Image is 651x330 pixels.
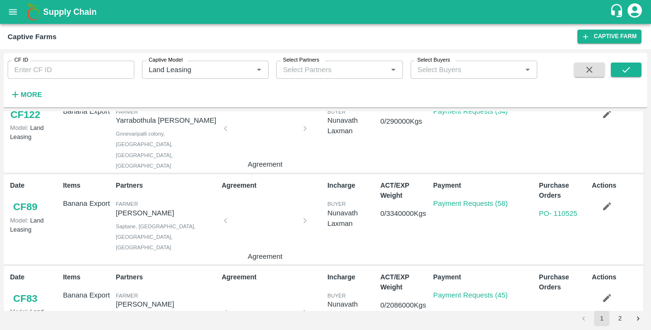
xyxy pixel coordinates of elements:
[63,290,112,300] p: Banana Export
[63,181,112,191] p: Items
[10,198,41,215] a: CF89
[279,64,372,76] input: Select Partners
[116,109,138,115] span: Farmer
[21,91,42,98] strong: More
[10,181,59,191] p: Date
[592,272,641,282] p: Actions
[327,115,377,137] div: Nunavath Laxman
[380,300,430,310] p: 0 / 2086000 Kgs
[222,272,324,282] p: Agreement
[626,2,643,22] div: account of current user
[327,293,346,298] span: buyer
[539,210,577,217] a: PO- 110525
[594,311,609,326] button: page 1
[10,124,28,131] span: Model:
[380,181,430,201] p: ACT/EXP Weight
[10,123,59,141] p: Land Leasing
[592,181,641,191] p: Actions
[116,115,217,126] p: Yarrabothula [PERSON_NAME]
[433,291,508,299] a: Payment Requests (45)
[327,109,346,115] span: buyer
[149,56,183,64] label: Captive Model
[63,198,112,209] p: Banana Export
[116,224,195,251] span: Saptane, [GEOGRAPHIC_DATA], [GEOGRAPHIC_DATA], [GEOGRAPHIC_DATA]
[539,272,588,292] p: Purchase Orders
[253,64,265,76] button: Open
[116,299,217,320] p: [PERSON_NAME] [PERSON_NAME]
[433,272,535,282] p: Payment
[229,251,301,262] p: Agreement
[433,200,508,207] a: Payment Requests (58)
[116,208,217,218] p: [PERSON_NAME]
[10,217,28,224] span: Model:
[222,181,324,191] p: Agreement
[327,208,377,229] div: Nunavath Laxman
[539,181,588,201] p: Purchase Orders
[2,1,24,23] button: open drawer
[387,64,400,76] button: Open
[327,299,377,320] div: Nunavath Laxman
[327,201,346,207] span: buyer
[8,86,44,103] button: More
[630,311,646,326] button: Go to next page
[116,201,138,207] span: Farmer
[63,106,112,117] p: Banana Export
[116,272,217,282] p: Partners
[283,56,319,64] label: Select Partners
[380,272,430,292] p: ACT/EXP Weight
[8,31,56,43] div: Captive Farms
[413,64,506,76] input: Select Buyers
[612,311,628,326] button: Go to page 2
[380,208,430,219] p: 0 / 3340000 Kgs
[14,56,28,64] label: CF ID
[24,2,43,21] img: logo
[10,308,28,315] span: Model:
[10,290,41,307] a: CF83
[433,107,508,115] a: Payment Requests (34)
[116,131,173,169] span: Gnnevaripalli colony, [GEOGRAPHIC_DATA], [GEOGRAPHIC_DATA], [GEOGRAPHIC_DATA]
[327,181,377,191] p: Incharge
[10,307,59,325] p: Land Leasing
[327,272,377,282] p: Incharge
[417,56,450,64] label: Select Buyers
[43,5,609,19] a: Supply Chain
[433,181,535,191] p: Payment
[575,311,647,326] nav: pagination navigation
[229,159,301,170] p: Agreement
[10,106,41,123] a: CF122
[521,64,534,76] button: Open
[63,272,112,282] p: Items
[577,30,641,43] a: Captive Farm
[145,64,238,76] input: Enter Captive Model
[609,3,626,21] div: customer-support
[43,7,97,17] b: Supply Chain
[8,61,134,79] input: Enter CF ID
[10,216,59,234] p: Land Leasing
[380,116,430,127] p: 0 / 290000 Kgs
[116,181,217,191] p: Partners
[116,293,138,298] span: Farmer
[10,272,59,282] p: Date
